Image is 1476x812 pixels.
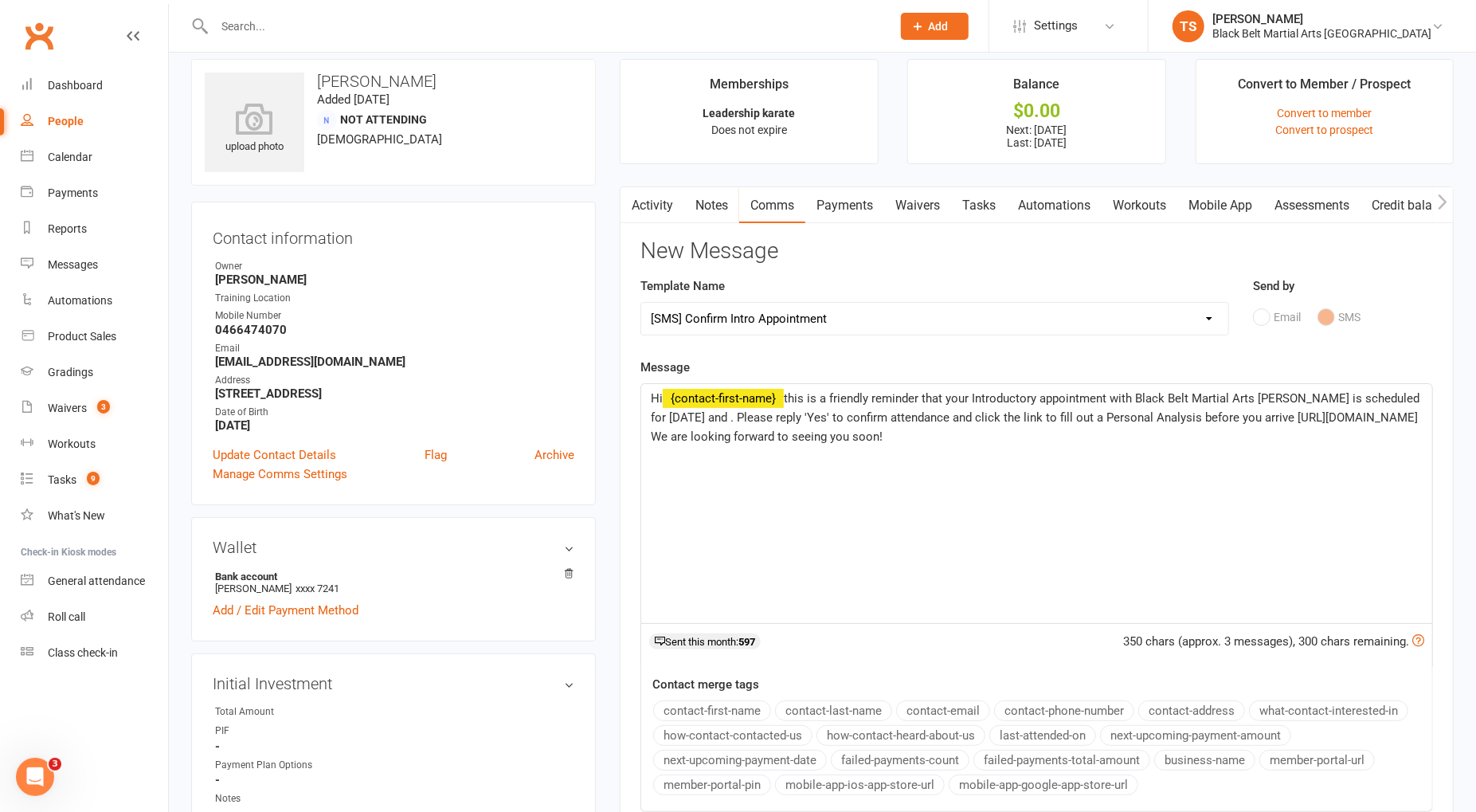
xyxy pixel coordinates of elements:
h3: [PERSON_NAME] [205,73,582,90]
button: mobile-app-ios-app-store-url [775,775,945,795]
strong: - [215,773,574,787]
span: Hi [651,391,663,406]
h3: New Message [640,239,1433,264]
a: Convert to prospect [1275,124,1373,136]
button: how-contact-heard-about-us [816,725,985,746]
label: Send by [1253,277,1294,296]
p: Next: [DATE] Last: [DATE] [922,124,1150,149]
button: member-portal-pin [653,775,771,795]
a: Notes [684,187,739,224]
button: mobile-app-google-app-store-url [949,775,1138,795]
button: contact-email [896,700,990,721]
div: Sent this month: [649,634,761,649]
div: Messages [48,258,98,271]
a: People [21,104,168,139]
div: Mobile Number [215,308,574,324]
a: Clubworx [19,16,59,56]
a: Update Contact Details [213,445,336,465]
div: Payments [48,186,98,199]
a: Payments [21,175,168,211]
button: next-upcoming-payment-amount [1100,725,1291,746]
a: Tasks [951,187,1007,224]
span: [DEMOGRAPHIC_DATA] [317,132,442,147]
button: failed-payments-count [831,750,969,771]
a: Automations [21,283,168,319]
label: Message [640,358,690,377]
a: Calendar [21,139,168,175]
div: Gradings [48,366,93,379]
a: Waivers 3 [21,390,168,426]
a: General attendance kiosk mode [21,563,168,599]
div: Class check-in [48,646,118,659]
button: contact-address [1138,700,1245,721]
span: xxxx 7241 [296,583,339,594]
strong: Leadership karate [703,107,796,120]
div: Training Location [215,291,574,306]
span: Does not expire [711,124,787,136]
span: 3 [49,758,61,771]
button: contact-first-name [653,700,771,721]
div: General attendance [48,575,145,587]
h3: Wallet [213,539,574,556]
button: member-portal-url [1259,750,1375,771]
a: Activity [621,187,684,224]
span: 3 [97,400,110,414]
strong: 0466474070 [215,323,574,337]
span: Settings [1034,8,1078,44]
div: Notes [215,791,346,806]
strong: 597 [738,636,755,648]
div: Reports [48,222,87,235]
strong: - [215,739,574,754]
a: Gradings [21,355,168,390]
div: Memberships [710,74,789,103]
label: Contact merge tags [652,675,759,694]
a: Payments [805,187,884,224]
a: Workouts [21,426,168,462]
div: Address [215,373,574,388]
div: Waivers [48,402,87,414]
h3: Contact information [213,223,574,247]
div: Date of Birth [215,405,574,420]
iframe: Intercom live chat [16,758,54,796]
a: Workouts [1102,187,1177,224]
span: Add [929,20,949,33]
input: Search... [209,15,880,37]
strong: [PERSON_NAME] [215,273,574,287]
div: PIF [215,724,346,739]
a: Reports [21,211,168,247]
div: Automations [48,294,112,307]
div: Balance [1014,74,1060,103]
strong: [EMAIL_ADDRESS][DOMAIN_NAME] [215,355,574,369]
a: Dashboard [21,68,168,104]
a: Comms [739,187,805,224]
a: Tasks 9 [21,462,168,498]
a: Waivers [884,187,951,224]
div: Roll call [48,610,85,623]
strong: [STREET_ADDRESS] [215,386,574,401]
div: Owner [215,259,574,274]
a: Mobile App [1177,187,1263,224]
a: Add / Edit Payment Method [213,601,358,620]
strong: [DATE] [215,418,574,433]
div: Product Sales [48,330,116,343]
a: Roll call [21,599,168,635]
a: Manage Comms Settings [213,465,347,484]
strong: Bank account [215,571,566,583]
a: Product Sales [21,319,168,355]
div: Dashboard [48,79,103,92]
div: Black Belt Martial Arts [GEOGRAPHIC_DATA] [1212,26,1431,41]
a: Messages [21,247,168,283]
div: What's New [48,509,105,522]
label: Template Name [640,277,725,296]
div: [PERSON_NAME] [1212,12,1431,26]
h3: Initial Investment [213,675,574,692]
button: failed-payments-total-amount [973,750,1150,771]
time: Added [DATE] [317,92,390,107]
span: Not Attending [340,113,427,126]
button: business-name [1154,750,1255,771]
button: how-contact-contacted-us [653,725,812,746]
a: Convert to member [1277,107,1372,120]
button: Add [901,13,969,40]
span: 9 [87,472,100,485]
div: $0.00 [922,103,1150,120]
